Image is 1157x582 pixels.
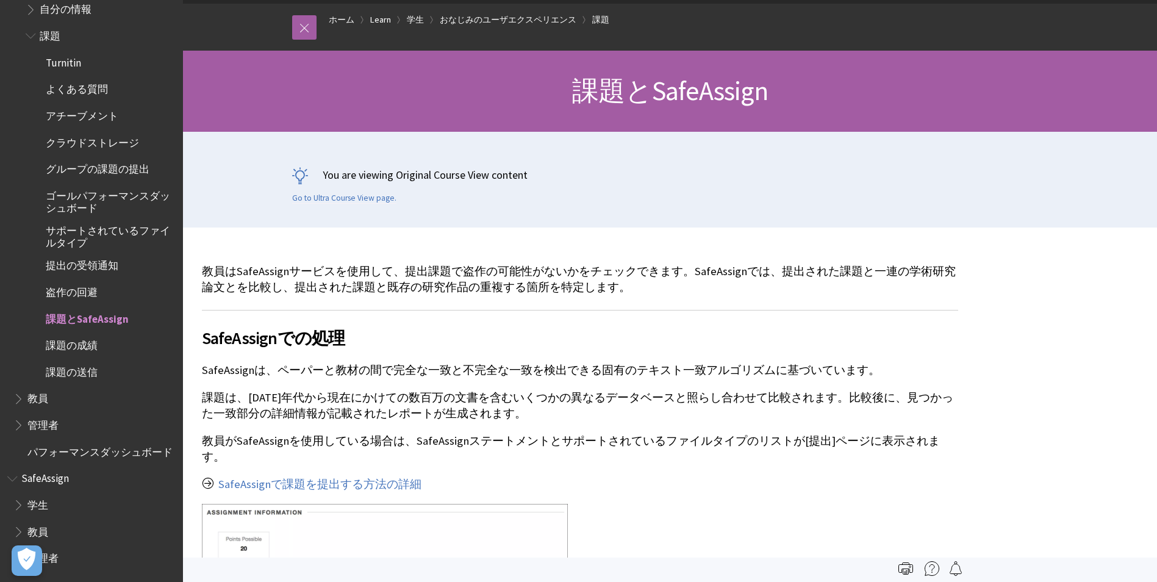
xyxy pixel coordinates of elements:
[27,442,173,458] span: パフォーマンスダッシュボード
[592,12,609,27] a: 課題
[46,335,98,351] span: 課題の成績
[370,12,391,27] a: Learn
[898,561,913,576] img: Print
[27,389,48,405] span: 教員
[46,309,129,325] span: 課題とSafeAssign
[202,362,958,378] p: SafeAssignは、ペーパーと教材の間で完全な一致と不完全な一致を検出できる固有のテキスト一致アルゴリズムに基づいています。
[202,390,958,422] p: 課題は、[DATE]年代から現在にかけての数百万の文書を含むいくつかの異なるデータベースと照らし合わせて比較されます。比較後に、見つかった一致部分の詳細情報が記載されたレポートが生成されます。
[21,469,69,485] span: SafeAssign
[407,12,424,27] a: 学生
[948,561,963,576] img: Follow this page
[46,185,174,214] span: ゴールパフォーマンスダッシュボード
[218,477,421,492] a: SafeAssignで課題を提出する方法の詳細
[46,52,81,69] span: Turnitin
[27,495,48,511] span: 学生
[46,220,174,249] span: サポートされているファイルタイプ
[27,548,59,565] span: 管理者
[27,415,59,431] span: 管理者
[46,282,98,298] span: 盗作の回避
[46,79,108,96] span: よくある質問
[46,159,149,176] span: グループの課題の提出
[46,106,118,122] span: アチーブメント
[292,193,396,204] a: Go to Ultra Course View page.
[202,310,958,351] h2: SafeAssignでの処理
[202,433,958,465] p: 教員がSafeAssignを使用している場合は、SafeAssignステートメントとサポートされているファイルタイプのリストが[提出]ページに表示されます。
[925,561,939,576] img: More help
[40,26,60,42] span: 課題
[27,522,48,538] span: 教員
[202,264,958,295] p: 教員はSafeAssignサービスを使用して、提出課題で盗作の可能性がないかをチェックできます。SafeAssignでは、提出された課題と一連の学術研究論文とを比較し、提出された課題と既存の研究...
[329,12,354,27] a: ホーム
[7,469,176,569] nav: Book outline for Blackboard SafeAssign
[46,132,139,149] span: クラウドストレージ
[572,74,768,107] span: 課題とSafeAssign
[440,12,576,27] a: おなじみのユーザエクスペリエンス
[46,255,118,271] span: 提出の受領通知
[12,545,42,576] button: 優先設定センターを開く
[46,362,98,378] span: 課題の送信
[292,167,1048,182] p: You are viewing Original Course View content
